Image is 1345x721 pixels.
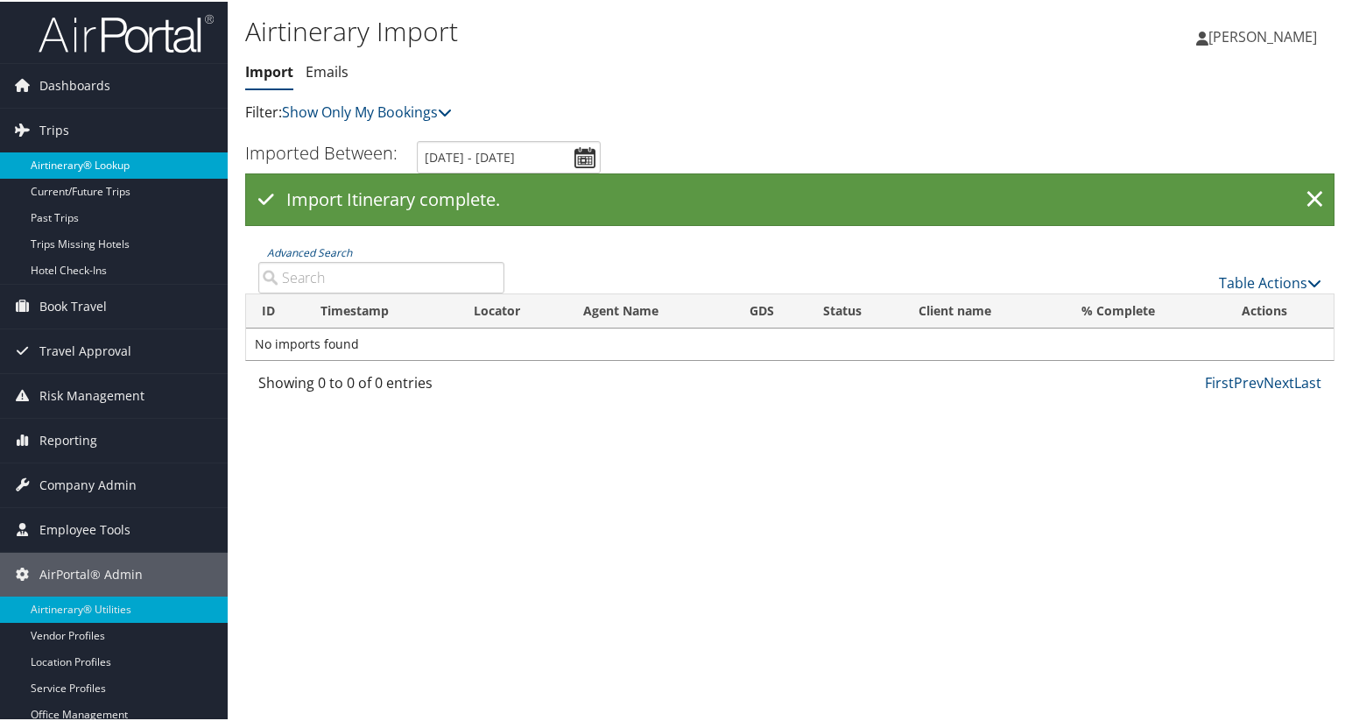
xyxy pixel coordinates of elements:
th: Agent Name: activate to sort column ascending [567,293,734,327]
a: Show Only My Bookings [282,101,452,120]
span: Trips [39,107,69,151]
span: Travel Approval [39,328,131,371]
th: ID: activate to sort column ascending [246,293,305,327]
a: [PERSON_NAME] [1196,9,1334,61]
span: Reporting [39,417,97,461]
a: Next [1264,371,1294,391]
h3: Imported Between: [245,139,398,163]
span: Company Admin [39,462,137,505]
a: Import [245,60,293,80]
th: Client name: activate to sort column ascending [903,293,1066,327]
a: Advanced Search [267,244,352,258]
span: Dashboards [39,62,110,106]
a: Prev [1234,371,1264,391]
span: AirPortal® Admin [39,551,143,595]
th: Locator: activate to sort column ascending [458,293,567,327]
input: Advanced Search [258,260,504,292]
a: Emails [306,60,349,80]
span: Employee Tools [39,506,130,550]
p: Filter: [245,100,971,123]
a: Last [1294,371,1321,391]
img: airportal-logo.png [39,11,214,53]
h1: Airtinerary Import [245,11,971,48]
span: Risk Management [39,372,144,416]
input: [DATE] - [DATE] [417,139,601,172]
div: Showing 0 to 0 of 0 entries [258,371,504,400]
th: Actions [1226,293,1334,327]
a: × [1299,180,1330,216]
td: No imports found [246,327,1334,358]
th: % Complete: activate to sort column ascending [1066,293,1226,327]
div: Import Itinerary complete. [245,172,1334,224]
a: Table Actions [1219,272,1321,291]
span: [PERSON_NAME] [1208,25,1317,45]
th: Timestamp: activate to sort column descending [305,293,457,327]
th: Status: activate to sort column ascending [807,293,902,327]
a: First [1205,371,1234,391]
span: Book Travel [39,283,107,327]
th: GDS: activate to sort column ascending [734,293,807,327]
